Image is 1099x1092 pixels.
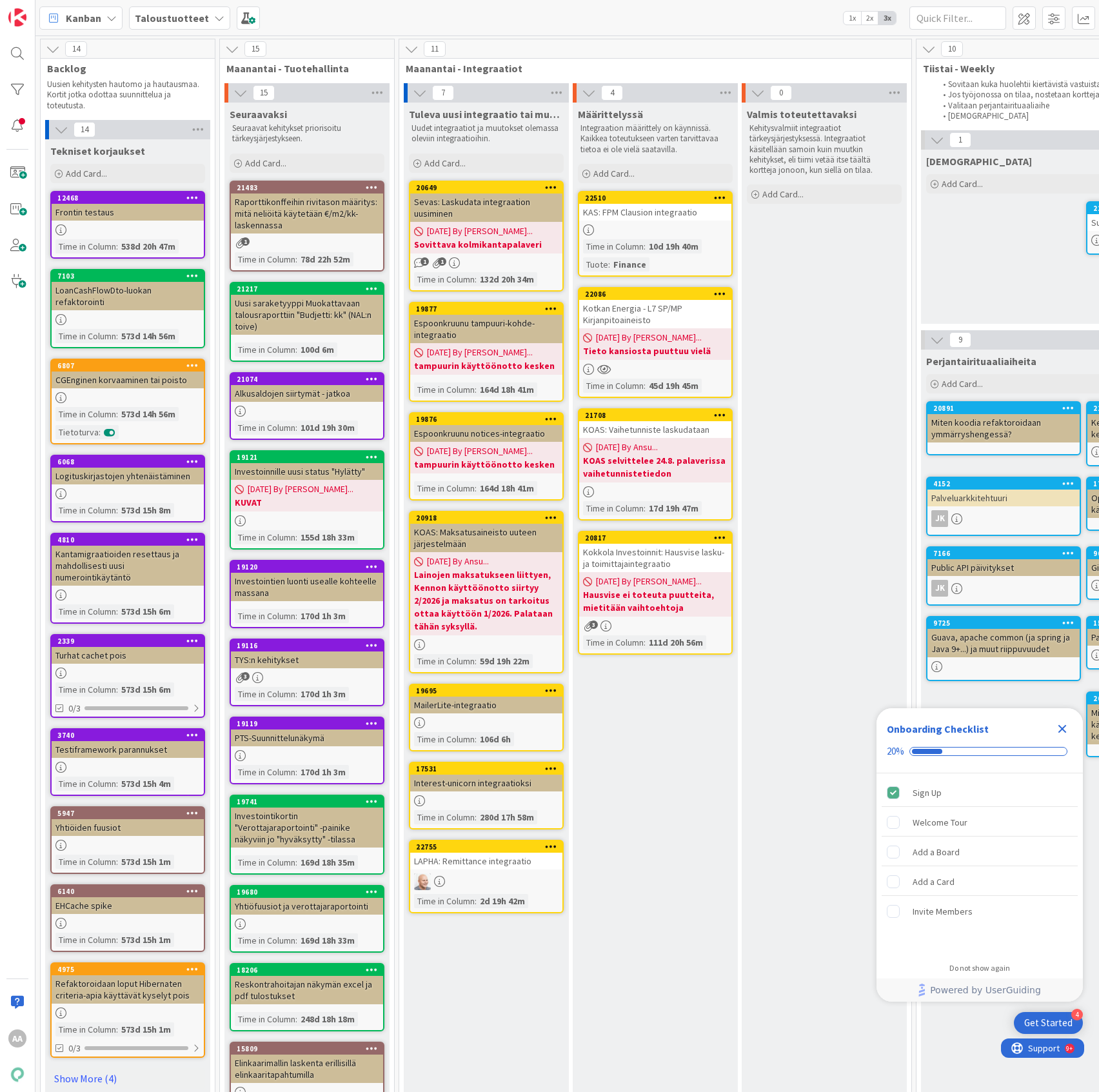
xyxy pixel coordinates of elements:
div: Miten koodia refaktoroidaan ymmärryshengessä? [927,414,1080,442]
a: 19120Investointien luonti usealle kohteelle massanaTime in Column:170d 1h 3m [230,560,384,628]
div: 19121 [231,452,383,463]
div: 10d 19h 40m [646,239,702,253]
div: 164d 18h 41m [477,481,537,495]
span: Add Card... [245,157,286,169]
div: 22510KAS: FPM Clausion integraatio [579,192,731,221]
div: 6807 [52,360,204,372]
div: 17531Interest-unicorn integraatioksi [410,763,562,791]
div: 19116TYS:n kehitykset [231,640,383,668]
div: 9+ [65,5,72,15]
a: 6068Logituskirjastojen yhtenäistäminenTime in Column:573d 15h 8m [50,455,205,522]
div: 573d 15h 1m [118,855,174,869]
div: 22755LAPHA: Remittance integraatio [410,841,562,869]
div: JK [931,510,948,527]
a: 7166Public API päivityksetJK [926,546,1081,606]
div: Onboarding Checklist [887,721,989,737]
div: Time in Column [235,855,295,869]
a: 22510KAS: FPM Clausion integraatioTime in Column:10d 19h 40mTuote:Finance [578,191,733,277]
span: 1 [241,237,250,246]
span: : [644,501,646,515]
div: Time in Column [55,239,116,253]
div: 21708KOAS: Vaihetunniste laskudataan [579,410,731,438]
div: Time in Column [235,252,295,266]
img: Visit kanbanzone.com [8,8,26,26]
div: 19877 [410,303,562,315]
div: 573d 15h 8m [118,503,174,517]
a: 9725Guava, apache common (ja spring ja Java 9+...) ja muut riippuvuudet [926,616,1081,681]
div: JK [927,580,1080,597]
div: 21217Uusi saraketyyppi Muokattavaan talousraporttiin "Budjetti: kk" (NAL:n toive) [231,283,383,335]
b: Taloustuotteet [135,12,209,25]
div: 19116 [231,640,383,651]
span: 3 [589,620,598,629]
span: Add Card... [66,168,107,179]
div: JK [927,510,1080,527]
a: 20891Miten koodia refaktoroidaan ymmärryshengessä? [926,401,1081,455]
div: 21708 [585,411,731,420]
div: 21217 [237,284,383,293]
div: 2339 [57,637,204,646]
div: Sevas: Laskudata integraation uusiminen [410,194,562,222]
div: LAPHA: Remittance integraatio [410,853,562,869]
div: Uusi saraketyyppi Muokattavaan talousraporttiin "Budjetti: kk" (NAL:n toive) [231,295,383,335]
div: 7166 [927,548,1080,559]
span: : [475,481,477,495]
div: Time in Column [55,855,116,869]
div: 22755 [416,842,562,851]
div: 19877 [416,304,562,313]
div: 20918 [416,513,562,522]
div: 19695 [410,685,562,697]
div: 17531 [416,764,562,773]
div: 4810 [52,534,204,546]
div: Sign Up is complete. [882,779,1078,807]
div: TYS:n kehitykset [231,651,383,668]
span: : [295,252,297,266]
div: 17d 19h 47m [646,501,702,515]
div: 6068Logituskirjastojen yhtenäistäminen [52,456,204,484]
div: 4810 [57,535,204,544]
div: 6068 [57,457,204,466]
div: 4152 [933,479,1080,488]
div: 22510 [585,194,731,203]
div: Time in Column [55,329,116,343]
span: : [475,810,477,824]
div: 106d 6h [477,732,514,746]
div: Time in Column [414,654,475,668]
a: 19119PTS-SuunnittelunäkymäTime in Column:170d 1h 3m [230,717,384,784]
div: Investointien luonti usealle kohteelle massana [231,573,383,601]
div: Time in Column [583,379,644,393]
div: 7103 [57,272,204,281]
div: 19741 [237,797,383,806]
span: : [116,604,118,619]
span: Add Card... [593,168,635,179]
span: : [116,329,118,343]
span: [DATE] By Ansu... [427,555,489,568]
div: Add a Board [913,844,960,860]
div: Welcome Tour [913,815,967,830]
a: 6140EHCache spikeTime in Column:573d 15h 1m [50,884,205,952]
div: 22755 [410,841,562,853]
b: Hausvise ei toteuta puutteita, mietitään vaihtoehtoja [583,588,728,614]
span: 3 [241,672,250,680]
div: 12468 [57,194,204,203]
div: Time in Column [235,609,295,623]
div: 19695MailerLite-integraatio [410,685,562,713]
div: 19741 [231,796,383,808]
div: Time in Column [55,407,116,421]
div: Time in Column [414,732,475,746]
div: 7166 [933,549,1080,558]
div: Time in Column [583,501,644,515]
div: 21074 [231,373,383,385]
div: Time in Column [414,810,475,824]
div: 19121 [237,453,383,462]
div: 19876 [416,415,562,424]
b: Tieto kansiosta puuttuu vielä [583,344,728,357]
div: Kokkola Investoinnit: Hausvise lasku- ja toimittajaintegraatio [579,544,731,572]
div: Time in Column [414,382,475,397]
div: 22086 [585,290,731,299]
div: 100d 6m [297,342,337,357]
div: Sign Up [913,785,942,800]
a: 4152PalveluarkkitehtuuriJK [926,477,1081,536]
div: 155d 18h 33m [297,530,358,544]
span: : [116,682,118,697]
